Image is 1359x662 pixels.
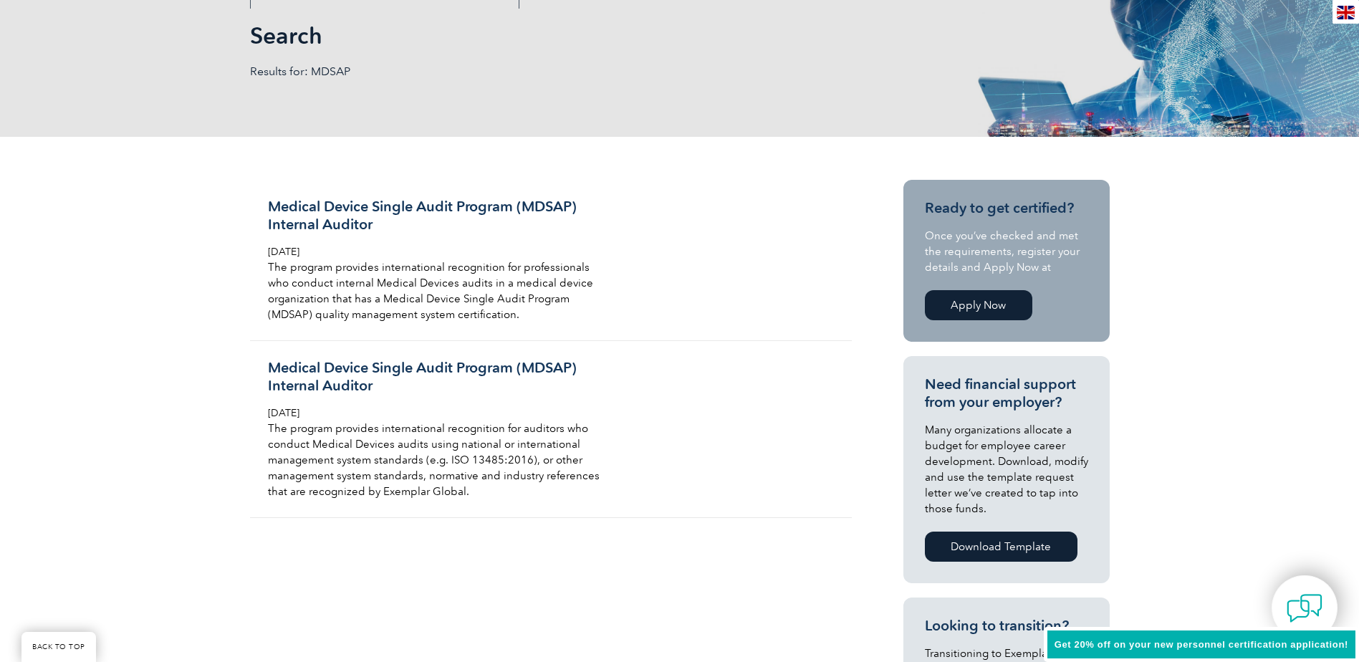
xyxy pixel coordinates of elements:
[268,259,608,322] p: The program provides international recognition for professionals who conduct internal Medical Dev...
[1055,639,1348,650] span: Get 20% off on your new personnel certification application!
[925,422,1088,517] p: Many organizations allocate a budget for employee career development. Download, modify and use th...
[925,199,1088,217] h3: Ready to get certified?
[268,407,299,419] span: [DATE]
[268,359,608,395] h3: Medical Device Single Audit Program (MDSAP) Internal Auditor
[1337,6,1355,19] img: en
[268,421,608,499] p: The program provides international recognition for auditors who conduct Medical Devices audits us...
[925,375,1088,411] h3: Need financial support from your employer?
[925,532,1077,562] a: Download Template
[250,21,800,49] h1: Search
[1287,590,1322,626] img: contact-chat.png
[250,64,680,80] p: Results for: MDSAP
[250,180,852,341] a: Medical Device Single Audit Program (MDSAP) Internal Auditor [DATE] The program provides internat...
[925,290,1032,320] a: Apply Now
[925,617,1088,635] h3: Looking to transition?
[268,198,608,234] h3: Medical Device Single Audit Program (MDSAP) Internal Auditor
[925,228,1088,275] p: Once you’ve checked and met the requirements, register your details and Apply Now at
[268,246,299,258] span: [DATE]
[21,632,96,662] a: BACK TO TOP
[250,341,852,518] a: Medical Device Single Audit Program (MDSAP) Internal Auditor [DATE] The program provides internat...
